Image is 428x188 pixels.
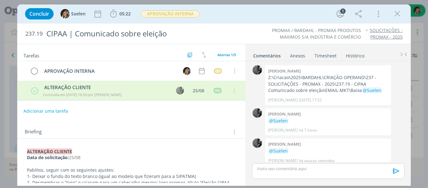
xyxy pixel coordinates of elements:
[25,8,54,19] button: Concluir
[346,50,365,59] a: Histórico
[27,173,236,180] p: 1- Deixar o fundo do texto branco (igual ao modelo que fizeram para a SIPATMA)
[253,108,262,118] img: P
[60,9,86,19] button: SSuelen
[268,158,298,164] p: [PERSON_NAME]
[253,50,281,59] a: Comentários
[17,4,411,186] div: dialog
[71,12,86,16] span: Suelen
[27,167,236,173] p: Pablitos, seguir com os seguintes ajustes:
[268,111,301,117] b: [PERSON_NAME]
[299,127,317,133] span: há 7 horas
[141,10,200,18] button: APROVAÇÃO INTERNA
[182,66,191,76] button: S
[202,52,206,58] img: arrow-down-up.svg
[27,154,69,160] strong: Data de solicitação:
[253,65,262,75] img: P
[42,84,170,91] div: ALTERAÇÃO CLIENTE
[363,87,381,93] span: @Suelen
[25,30,43,37] span: 237.19
[183,67,191,75] img: S
[272,27,361,40] a: PROMAX / BARDAHL - PROMAX PRODUTOS MÁXIMOS S/A INDÚSTRIA E COMÉRCIO
[340,8,346,14] div: 1
[370,27,403,40] a: SOLICITAÇÕES - PROMAX - 2025
[60,9,70,19] img: S
[253,138,262,148] img: P
[299,97,322,103] span: [DATE] 17:52
[269,118,288,124] span: @Suelen
[23,105,68,117] button: Adicionar uma tarefa
[23,51,39,59] span: Tarefas
[69,154,81,160] span: 25/08
[268,127,298,133] p: [PERSON_NAME]
[268,68,301,74] b: [PERSON_NAME]
[299,158,335,164] span: há poucos segundos
[335,9,345,19] button: 1
[269,148,288,154] span: @Suelen
[268,141,301,147] b: [PERSON_NAME]
[27,148,72,154] strong: ALTERAÇÃO CLIENTE
[314,50,337,59] a: Timesheet
[29,11,49,16] span: Concluir
[193,89,204,93] div: 25/08
[268,74,388,94] p: Z:\Criacao\2025\BARDAHL\CRIAÇÃO OPERAND\237 - SOLICITAÇÕES - PROMAX - 2025\237.19 - CIPAA Comunic...
[119,11,131,17] span: 05:22
[42,67,177,75] div: APROVAÇÃO INTERNA
[290,53,305,59] div: Anexos
[44,26,243,41] div: CIPAA | Comunicado sobre eleição
[217,52,236,57] span: Abertas 1/5
[25,128,42,136] span: Briefing
[108,9,132,19] button: 05:22
[43,92,122,97] span: Concluída em [DATE] 16:53 por [PERSON_NAME]
[268,97,298,103] p: [PERSON_NAME]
